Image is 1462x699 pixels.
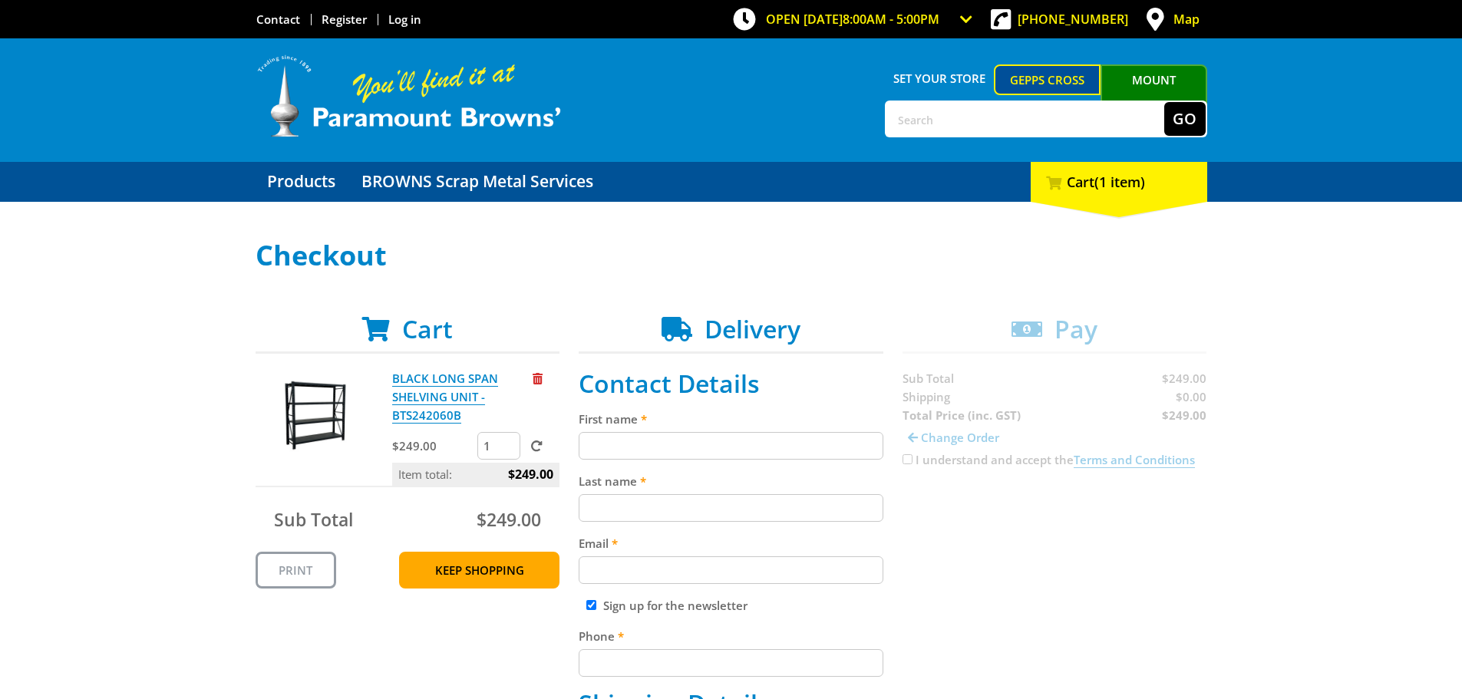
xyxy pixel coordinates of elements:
a: Go to the registration page [322,12,367,27]
input: Search [886,102,1164,136]
a: BLACK LONG SPAN SHELVING UNIT - BTS242060B [392,371,498,424]
p: Item total: [392,463,559,486]
img: Paramount Browns' [256,54,563,139]
input: Please enter your email address. [579,556,883,584]
span: (1 item) [1094,173,1145,191]
label: First name [579,410,883,428]
span: Set your store [885,64,995,92]
a: Go to the Contact page [256,12,300,27]
input: Please enter your first name. [579,432,883,460]
a: Mount [PERSON_NAME] [1101,64,1207,123]
label: Sign up for the newsletter [603,598,748,613]
span: OPEN [DATE] [766,11,939,28]
span: 8:00am - 5:00pm [843,11,939,28]
img: BLACK LONG SPAN SHELVING UNIT - BTS242060B [270,369,362,461]
a: Remove from cart [533,371,543,386]
h1: Checkout [256,240,1207,271]
span: Sub Total [274,507,353,532]
a: Go to the BROWNS Scrap Metal Services page [350,162,605,202]
a: Keep Shopping [399,552,559,589]
span: $249.00 [508,463,553,486]
label: Last name [579,472,883,490]
h2: Contact Details [579,369,883,398]
a: Go to the Products page [256,162,347,202]
span: $249.00 [477,507,541,532]
a: Log in [388,12,421,27]
span: Delivery [705,312,800,345]
div: Cart [1031,162,1207,202]
label: Email [579,534,883,552]
label: Phone [579,627,883,645]
a: Print [256,552,336,589]
span: Cart [402,312,453,345]
a: Gepps Cross [994,64,1101,95]
input: Please enter your telephone number. [579,649,883,677]
button: Go [1164,102,1206,136]
input: Please enter your last name. [579,494,883,522]
p: $249.00 [392,437,474,455]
